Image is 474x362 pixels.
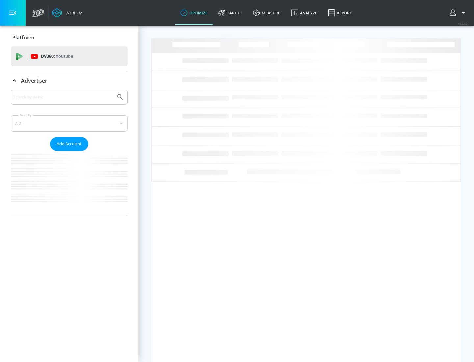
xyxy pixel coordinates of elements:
a: Target [213,1,248,25]
span: v 4.22.2 [458,22,467,25]
div: Advertiser [11,71,128,90]
p: Youtube [56,53,73,60]
a: Analyze [286,1,323,25]
label: Sort By [19,113,33,117]
div: Platform [11,28,128,47]
nav: list of Advertiser [11,151,128,215]
div: Advertiser [11,90,128,215]
div: DV360: Youtube [11,46,128,66]
a: optimize [175,1,213,25]
a: Report [323,1,357,25]
p: Platform [12,34,34,41]
a: Atrium [52,8,83,18]
span: Add Account [57,140,82,148]
input: Search by name [13,93,113,101]
a: measure [248,1,286,25]
div: A-Z [11,115,128,132]
div: Atrium [64,10,83,16]
p: DV360: [41,53,73,60]
button: Add Account [50,137,88,151]
p: Advertiser [21,77,47,84]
